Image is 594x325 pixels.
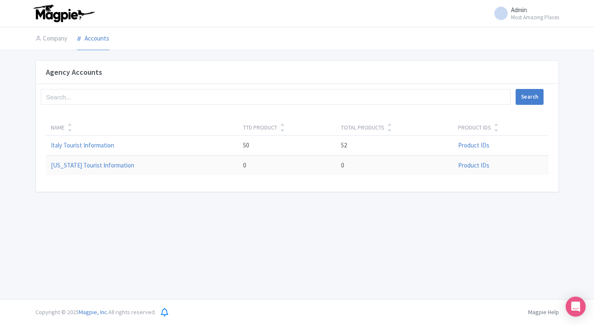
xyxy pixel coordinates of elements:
div: Product IDs [458,123,491,132]
a: Admin Most Amazing Places [489,7,559,20]
a: Product IDs [458,161,489,169]
td: 0 [238,155,336,175]
a: Company [35,27,67,51]
a: Italy Tourist Information [51,141,114,149]
span: Admin [511,6,527,14]
a: Accounts [77,27,109,51]
div: Copyright © 2025 All rights reserved. [30,308,161,317]
input: Search... [41,89,511,105]
td: 50 [238,136,336,156]
button: Search [516,89,544,105]
div: Total Products [341,123,384,132]
a: [US_STATE] Tourist Information [51,161,134,169]
td: 0 [336,155,453,175]
h4: Agency Accounts [46,68,102,76]
img: logo-ab69f6fb50320c5b225c76a69d11143b.png [31,4,96,23]
a: Magpie Help [528,308,559,316]
div: TTD Product [243,123,277,132]
div: Name [51,123,65,132]
td: 52 [336,136,453,156]
div: Open Intercom Messenger [566,297,586,317]
a: Product IDs [458,141,489,149]
span: Magpie, Inc. [79,308,108,316]
small: Most Amazing Places [511,15,559,20]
